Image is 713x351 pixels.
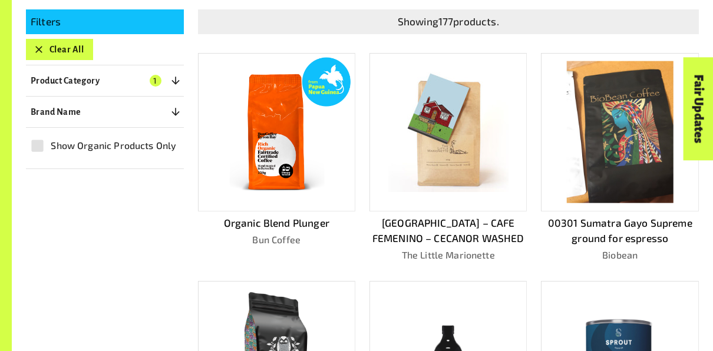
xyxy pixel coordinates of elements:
[198,233,355,247] p: Bun Coffee
[26,70,184,91] button: Product Category
[541,248,698,262] p: Biobean
[541,53,698,262] a: 00301 Sumatra Gayo Supreme ground for espressoBiobean
[26,39,93,60] button: Clear All
[369,53,527,262] a: [GEOGRAPHIC_DATA] – CAFE FEMENINO – CECANOR WASHEDThe Little Marionette
[31,14,179,29] p: Filters
[369,248,527,262] p: The Little Marionette
[150,75,161,87] span: 1
[198,53,355,262] a: Organic Blend PlungerBun Coffee
[203,14,695,29] p: Showing 177 products.
[198,216,355,231] p: Organic Blend Plunger
[31,105,81,119] p: Brand Name
[541,216,698,246] p: 00301 Sumatra Gayo Supreme ground for espresso
[369,216,527,246] p: [GEOGRAPHIC_DATA] – CAFE FEMENINO – CECANOR WASHED
[26,101,184,122] button: Brand Name
[31,74,100,88] p: Product Category
[51,138,176,153] span: Show Organic Products Only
